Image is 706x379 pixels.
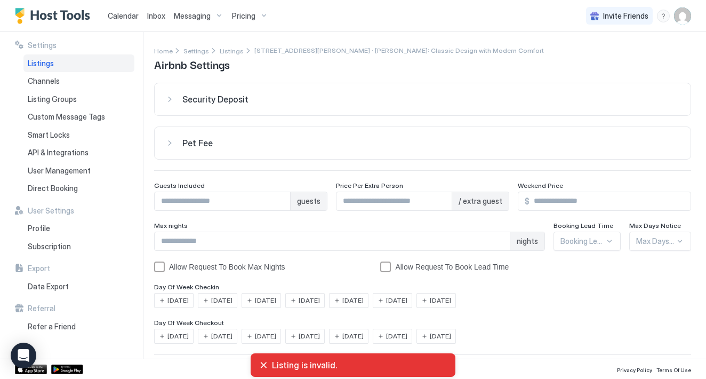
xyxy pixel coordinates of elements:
[553,222,613,230] span: Booking Lead Time
[430,296,451,305] span: [DATE]
[155,127,691,159] button: Pet Fee
[155,192,290,210] input: Input Field
[28,224,50,233] span: Profile
[28,166,91,176] span: User Management
[28,206,74,216] span: User Settings
[657,10,670,22] div: menu
[174,11,211,21] span: Messaging
[28,148,89,157] span: API & Integrations
[167,331,189,341] span: [DATE]
[342,331,364,341] span: [DATE]
[629,222,681,230] span: Max Days Notice
[154,283,219,291] span: Day Of Week Checkin
[232,11,255,21] span: Pricing
[183,47,209,55] span: Settings
[155,83,691,115] button: Security Deposit
[211,296,232,305] span: [DATE]
[28,130,70,140] span: Smart Locks
[23,179,134,198] a: Direct Booking
[28,76,60,86] span: Channels
[154,45,173,56] a: Home
[272,360,447,370] span: Listing is invalid.
[459,196,502,206] span: / extra guest
[255,331,276,341] span: [DATE]
[211,331,232,341] span: [DATE]
[28,59,54,68] span: Listings
[154,319,224,327] span: Day Of Week Checkout
[154,181,205,189] span: Guests Included
[28,282,69,291] span: Data Export
[108,11,139,20] span: Calendar
[674,7,691,25] div: User profile
[23,126,134,144] a: Smart Locks
[23,90,134,108] a: Listing Groups
[23,219,134,238] a: Profile
[297,196,320,206] span: guests
[147,11,165,20] span: Inbox
[23,108,134,126] a: Custom Message Tags
[28,264,50,273] span: Export
[182,94,248,105] span: Security Deposit
[603,11,648,21] span: Invite Friends
[28,112,105,122] span: Custom Message Tags
[154,222,188,230] span: Max nights
[28,304,55,313] span: Referral
[336,181,403,189] span: Price Per Extra Person
[23,72,134,90] a: Channels
[254,46,544,54] span: Breadcrumb
[154,45,173,56] div: Breadcrumb
[299,296,320,305] span: [DATE]
[182,138,213,148] span: Pet Fee
[167,296,189,305] span: [DATE]
[386,331,407,341] span: [DATE]
[386,296,407,305] span: [DATE]
[147,10,165,21] a: Inbox
[517,236,538,246] span: nights
[395,263,596,271] div: Allow Request To Book Lead Time
[154,47,173,55] span: Home
[336,192,452,210] input: Input Field
[169,263,372,271] div: Allow Request To Book Max Nights
[220,47,244,55] span: Listings
[23,238,134,256] a: Subscription
[108,10,139,21] a: Calendar
[23,318,134,336] a: Refer a Friend
[220,45,244,56] div: Breadcrumb
[525,196,529,206] span: $
[255,296,276,305] span: [DATE]
[28,184,78,193] span: Direct Booking
[155,232,510,250] input: Input Field
[28,322,76,331] span: Refer a Friend
[220,45,244,56] a: Listings
[154,56,230,72] span: Airbnb Settings
[23,54,134,73] a: Listings
[380,262,596,272] div: bookingLeadTimeAllowRequestToBook
[299,331,320,341] span: [DATE]
[23,278,134,296] a: Data Export
[28,94,77,104] span: Listing Groups
[183,45,209,56] a: Settings
[154,262,372,272] div: allowRTBAboveMaxNights
[430,331,451,341] span: [DATE]
[183,45,209,56] div: Breadcrumb
[23,144,134,162] a: API & Integrations
[23,162,134,180] a: User Management
[529,192,691,210] input: Input Field
[11,343,36,368] div: Open Intercom Messenger
[518,181,563,189] span: Weekend Price
[28,41,57,50] span: Settings
[28,242,71,251] span: Subscription
[342,296,364,305] span: [DATE]
[15,8,95,24] a: Host Tools Logo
